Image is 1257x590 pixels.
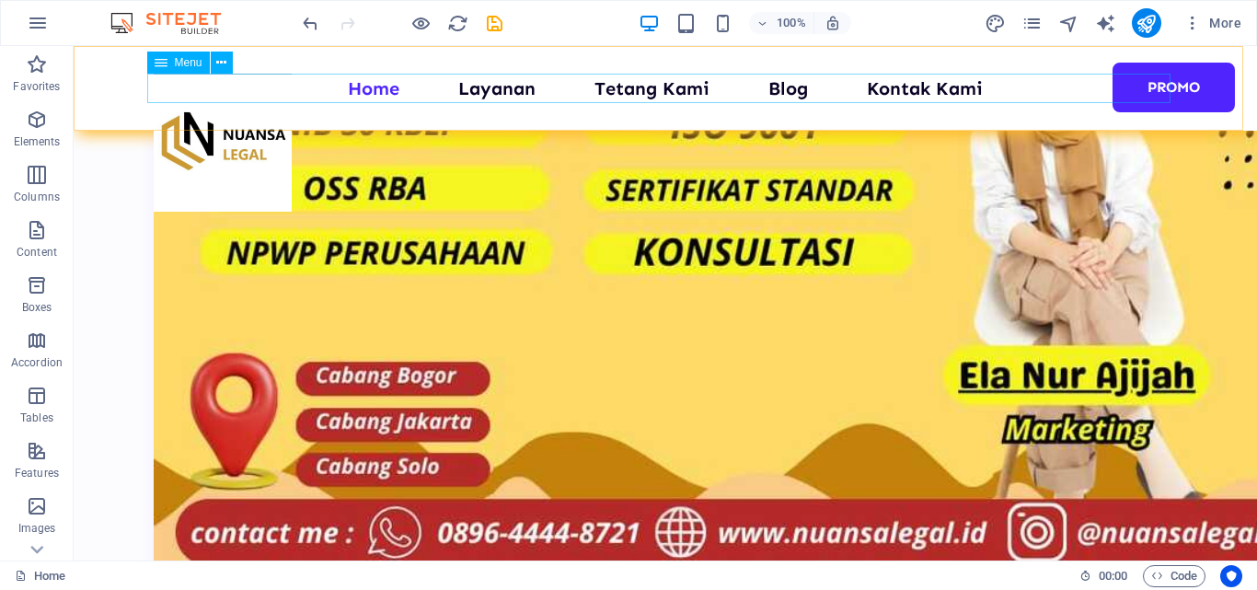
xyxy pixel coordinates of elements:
[22,300,52,315] p: Boxes
[106,12,244,34] img: Editor Logo
[446,12,468,34] button: reload
[15,565,65,587] a: Click to cancel selection. Double-click to open Pages
[985,12,1007,34] button: design
[11,355,63,370] p: Accordion
[1220,565,1242,587] button: Usercentrics
[1079,565,1128,587] h6: Session time
[749,12,814,34] button: 100%
[1021,12,1044,34] button: pages
[777,12,806,34] h6: 100%
[985,13,1006,34] i: Design (Ctrl+Alt+Y)
[175,57,202,68] span: Menu
[14,134,61,149] p: Elements
[825,15,841,31] i: On resize automatically adjust zoom level to fit chosen device.
[1132,8,1161,38] button: publish
[1021,13,1043,34] i: Pages (Ctrl+Alt+S)
[15,466,59,480] p: Features
[1143,565,1205,587] button: Code
[299,12,321,34] button: undo
[447,13,468,34] i: Reload page
[409,12,432,34] button: Click here to leave preview mode and continue editing
[1058,12,1080,34] button: navigator
[1112,569,1114,583] span: :
[1183,14,1241,32] span: More
[1136,13,1157,34] i: Publish
[17,245,57,260] p: Content
[18,521,56,536] p: Images
[1151,565,1197,587] span: Code
[1176,8,1249,38] button: More
[300,13,321,34] i: Undo: Edit headline (Ctrl+Z)
[1099,565,1127,587] span: 00 00
[13,79,60,94] p: Favorites
[1058,13,1079,34] i: Navigator
[14,190,60,204] p: Columns
[1095,12,1117,34] button: text_generator
[483,12,505,34] button: save
[484,13,505,34] i: Save (Ctrl+S)
[20,411,53,425] p: Tables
